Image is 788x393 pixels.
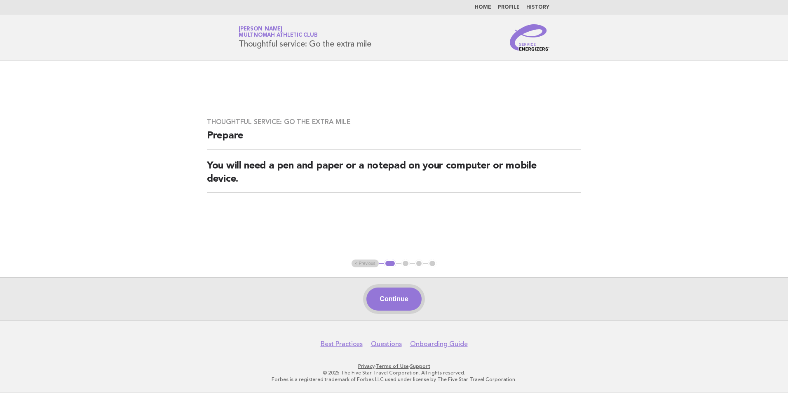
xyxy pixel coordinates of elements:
[239,27,371,48] h1: Thoughtful service: Go the extra mile
[207,159,581,193] h2: You will need a pen and paper or a notepad on your computer or mobile device.
[142,370,646,376] p: © 2025 The Five Star Travel Corporation. All rights reserved.
[526,5,549,10] a: History
[207,118,581,126] h3: Thoughtful service: Go the extra mile
[239,33,317,38] span: Multnomah Athletic Club
[239,26,317,38] a: [PERSON_NAME]Multnomah Athletic Club
[142,376,646,383] p: Forbes is a registered trademark of Forbes LLC used under license by The Five Star Travel Corpora...
[321,340,363,348] a: Best Practices
[358,363,375,369] a: Privacy
[207,129,581,150] h2: Prepare
[498,5,520,10] a: Profile
[410,340,468,348] a: Onboarding Guide
[475,5,491,10] a: Home
[371,340,402,348] a: Questions
[410,363,430,369] a: Support
[510,24,549,51] img: Service Energizers
[384,260,396,268] button: 1
[376,363,409,369] a: Terms of Use
[142,363,646,370] p: · ·
[366,288,421,311] button: Continue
